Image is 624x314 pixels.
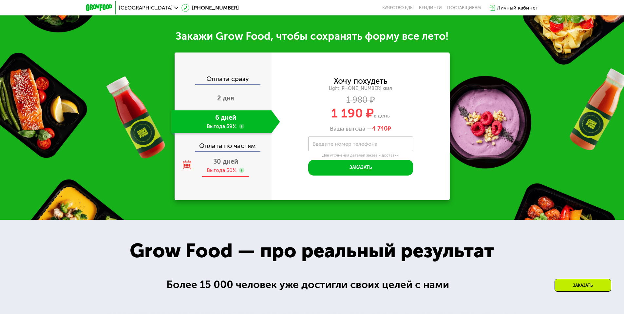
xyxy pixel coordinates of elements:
[308,153,413,158] div: Для уточнения деталей заказа и доставки
[119,5,173,10] span: [GEOGRAPHIC_DATA]
[207,167,236,174] div: Выгода 50%
[272,96,450,104] div: 1 980 ₽
[175,75,272,84] div: Оплата сразу
[213,157,238,165] span: 30 дней
[115,236,508,265] div: Grow Food — про реальный результат
[334,77,388,85] div: Хочу похудеть
[217,94,234,102] span: 2 дня
[374,113,390,119] span: в день
[272,125,450,133] div: Ваша выгода —
[175,136,272,151] div: Оплата по частям
[497,4,538,12] div: Личный кабинет
[419,5,442,10] a: Вендинги
[372,125,388,132] span: 4 740
[308,160,413,176] button: Заказать
[447,5,481,10] div: поставщикам
[312,142,377,146] label: Введите номер телефона
[382,5,414,10] a: Качество еды
[331,106,374,121] span: 1 190 ₽
[181,4,239,12] a: [PHONE_NUMBER]
[272,86,450,92] div: Light [PHONE_NUMBER] ккал
[555,279,611,292] div: Заказать
[166,277,458,293] div: Более 15 000 человек уже достигли своих целей с нами
[372,125,391,133] span: ₽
